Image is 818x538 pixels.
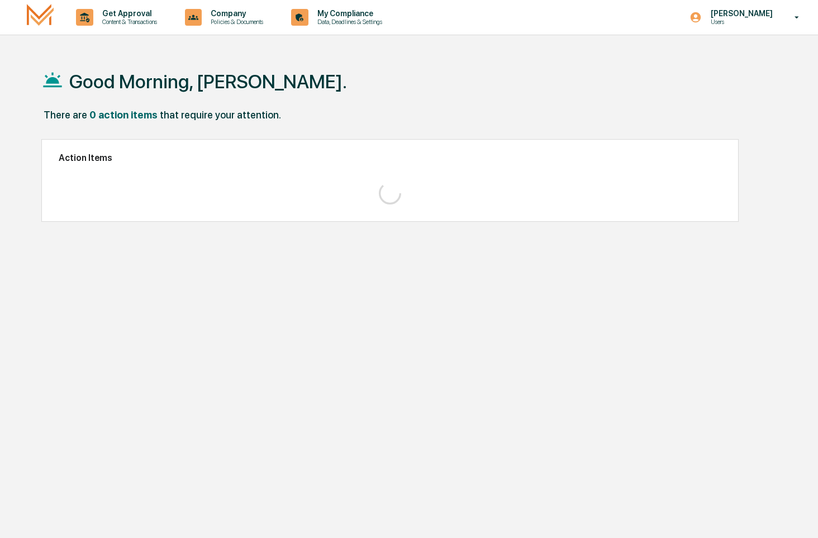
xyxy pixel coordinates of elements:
[93,18,163,26] p: Content & Transactions
[89,109,158,121] div: 0 action items
[202,18,269,26] p: Policies & Documents
[160,109,281,121] div: that require your attention.
[69,70,347,93] h1: Good Morning, [PERSON_NAME].
[308,9,388,18] p: My Compliance
[59,153,721,163] h2: Action Items
[202,9,269,18] p: Company
[702,18,778,26] p: Users
[702,9,778,18] p: [PERSON_NAME]
[27,4,54,30] img: logo
[44,109,87,121] div: There are
[308,18,388,26] p: Data, Deadlines & Settings
[93,9,163,18] p: Get Approval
